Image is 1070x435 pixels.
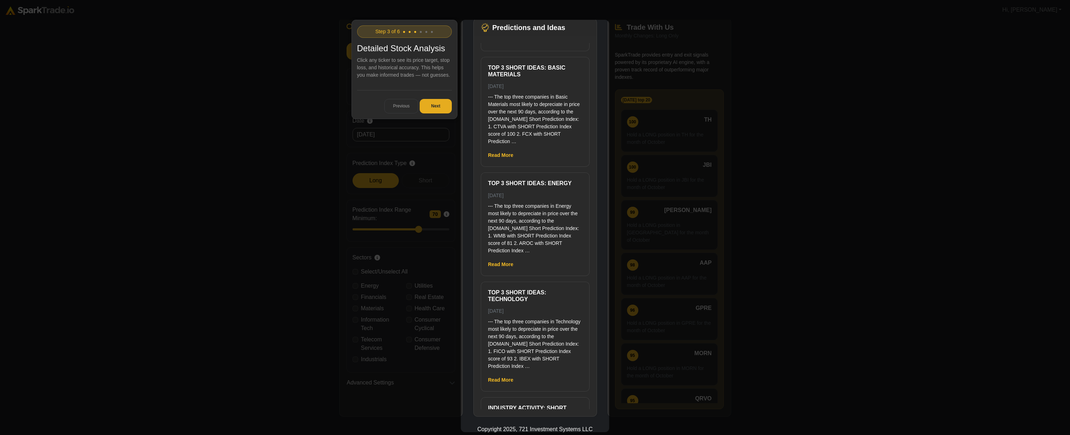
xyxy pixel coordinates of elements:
[488,405,582,418] h6: Industry Activity: Short Opportunities
[357,25,452,38] div: Step 3 of 6
[403,29,406,34] span: ●
[431,29,433,34] span: ●
[357,57,452,79] p: Click any ticker to see its price target, stop loss, and historical accuracy. This helps you make...
[488,83,504,89] small: [DATE]
[408,29,411,34] span: ●
[488,308,504,314] small: [DATE]
[488,261,514,267] a: Read More
[414,29,417,34] span: ●
[384,99,419,114] button: Previous
[488,289,582,370] a: Top 3 Short ideas: Technology [DATE] --- The top three companies in Technology most likely to dep...
[357,43,452,54] h4: Detailed Stock Analysis
[488,180,582,254] a: Top 3 Short ideas: Energy [DATE] --- The top three companies in Energy most likely to depreciate ...
[425,29,428,34] span: ●
[420,99,451,114] button: Next
[488,64,582,78] h6: Top 3 Short ideas: Basic Materials
[488,93,582,145] p: --- The top three companies in Basic Materials most likely to depreciate in price over the next 9...
[488,152,514,158] a: Read More
[419,29,422,34] span: ●
[492,23,566,32] span: Predictions and Ideas
[488,64,582,145] a: Top 3 Short ideas: Basic Materials [DATE] --- The top three companies in Basic Materials most lik...
[488,377,514,383] a: Read More
[488,318,582,370] p: --- The top three companies in Technology most likely to depreciate in price over the next 90 day...
[488,289,582,302] h6: Top 3 Short ideas: Technology
[488,180,582,187] h6: Top 3 Short ideas: Energy
[488,193,504,198] small: [DATE]
[488,202,582,254] p: --- The top three companies in Energy most likely to depreciate in price over the next 90 days, a...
